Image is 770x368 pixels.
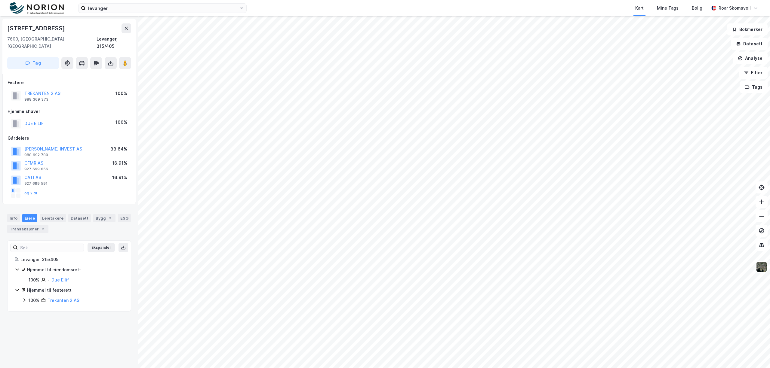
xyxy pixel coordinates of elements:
div: 100% [115,90,127,97]
div: Bolig [692,5,702,12]
div: 988 369 373 [24,97,48,102]
div: Datasett [68,214,91,222]
button: Ekspander [88,243,115,252]
div: Festere [8,79,131,86]
div: 16.91% [112,174,127,181]
div: ESG [118,214,131,222]
button: Tags [740,81,768,93]
button: Analyse [733,52,768,64]
div: 100% [29,297,39,304]
iframe: Chat Widget [740,339,770,368]
button: Tag [7,57,59,69]
div: Hjemmelshaver [8,108,131,115]
div: 100% [29,276,39,284]
a: Due Eilif [51,277,69,282]
div: 33.64% [110,145,127,153]
div: Transaksjoner [7,225,48,233]
div: [STREET_ADDRESS] [7,23,66,33]
div: Hjemmel til festerett [27,287,124,294]
div: Kart [635,5,644,12]
div: Levanger, 315/405 [20,256,124,263]
div: Roar Skomsvoll [719,5,751,12]
div: Bygg [93,214,115,222]
input: Søk [18,243,84,252]
img: norion-logo.80e7a08dc31c2e691866.png [10,2,64,14]
div: Info [7,214,20,222]
div: 927 699 591 [24,181,48,186]
div: - [48,276,50,284]
a: Trekanten 2 AS [48,298,79,303]
div: 7600, [GEOGRAPHIC_DATA], [GEOGRAPHIC_DATA] [7,35,97,50]
button: Bokmerker [727,23,768,35]
div: 3 [107,215,113,221]
img: 9k= [756,261,767,272]
div: Gårdeiere [8,135,131,142]
div: Leietakere [40,214,66,222]
div: 927 699 656 [24,167,48,172]
div: 988 692 700 [24,153,48,157]
div: Mine Tags [657,5,679,12]
div: 100% [115,119,127,126]
input: Søk på adresse, matrikkel, gårdeiere, leietakere eller personer [86,4,239,13]
div: 16.91% [112,160,127,167]
div: Hjemmel til eiendomsrett [27,266,124,273]
button: Datasett [731,38,768,50]
div: Eiere [22,214,37,222]
div: Levanger, 315/405 [97,35,131,50]
div: 2 [40,226,46,232]
button: Filter [739,67,768,79]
